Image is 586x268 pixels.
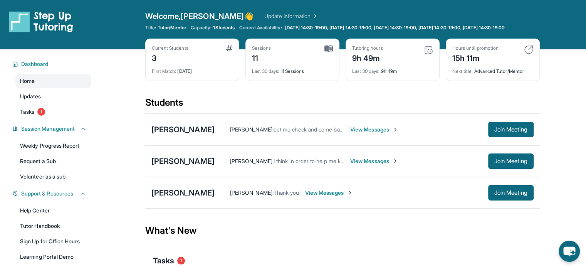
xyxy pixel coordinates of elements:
button: Support & Resources [18,190,86,197]
img: Chevron Right [311,12,318,20]
span: Thank you! [274,189,301,196]
button: chat-button [559,241,580,262]
div: Hours until promotion [452,45,499,51]
a: Tasks1 [15,105,91,119]
a: Volunteer as a sub [15,170,91,184]
div: [PERSON_NAME] [151,124,215,135]
span: Dashboard [21,60,49,68]
span: View Messages [305,189,353,197]
button: Session Management [18,125,86,133]
button: Dashboard [18,60,86,68]
img: Chevron-Right [392,158,398,164]
span: Support & Resources [21,190,73,197]
span: Capacity: [191,25,212,31]
img: Chevron-Right [347,190,353,196]
div: 9h 49m [352,64,433,74]
span: Last 30 days : [352,68,380,74]
button: Join Meeting [488,185,534,201]
div: Students [145,96,540,113]
div: 11 Sessions [252,64,333,74]
div: Advanced Tutor/Mentor [452,64,533,74]
span: First Match : [152,68,176,74]
button: Join Meeting [488,122,534,137]
a: Update Information [264,12,318,20]
span: Tasks [153,255,174,266]
span: Next title : [452,68,473,74]
span: [PERSON_NAME] : [230,158,274,164]
span: [PERSON_NAME] : [230,189,274,196]
span: Home [20,77,35,85]
a: Home [15,74,91,88]
span: View Messages [350,126,398,133]
div: [DATE] [152,64,233,74]
span: Join Meeting [494,190,527,195]
span: Session Management [21,125,75,133]
span: Tutor/Mentor [158,25,186,31]
div: 3 [152,51,188,64]
div: 9h 49m [352,51,383,64]
span: Last 30 days : [252,68,280,74]
span: 1 [37,108,45,116]
a: Help Center [15,204,91,217]
span: [DATE] 14:30-19:00, [DATE] 14:30-19:00, [DATE] 14:30-19:00, [DATE] 14:30-19:00, [DATE] 14:30-19:00 [285,25,505,31]
div: Current Students [152,45,188,51]
div: What's New [145,214,540,248]
img: card [324,45,333,52]
div: Tutoring hours [352,45,383,51]
img: card [524,45,533,54]
span: Title: [145,25,156,31]
span: View Messages [350,157,398,165]
span: Updates [20,93,41,100]
button: Join Meeting [488,153,534,169]
span: Join Meeting [494,159,527,163]
span: Current Availability: [239,25,282,31]
span: 1 Students [213,25,235,31]
img: logo [9,11,73,32]
div: [PERSON_NAME] [151,187,215,198]
span: Welcome, [PERSON_NAME] 👋 [145,11,254,22]
span: [PERSON_NAME] : [230,126,274,133]
span: Join Meeting [494,127,527,132]
img: Chevron-Right [392,126,398,133]
a: Learning Portal Demo [15,250,91,264]
div: [PERSON_NAME] [151,156,215,167]
span: Tasks [20,108,34,116]
a: Updates [15,89,91,103]
a: Tutor Handbook [15,219,91,233]
div: 11 [252,51,271,64]
img: card [226,45,233,51]
div: Sessions [252,45,271,51]
span: 1 [177,257,185,265]
a: [DATE] 14:30-19:00, [DATE] 14:30-19:00, [DATE] 14:30-19:00, [DATE] 14:30-19:00, [DATE] 14:30-19:00 [284,25,507,31]
a: Sign Up for Office Hours [15,234,91,248]
a: Request a Sub [15,154,91,168]
a: Weekly Progress Report [15,139,91,153]
div: 15h 11m [452,51,499,64]
img: card [424,45,433,54]
span: Let me check and come back to you. [274,126,363,133]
